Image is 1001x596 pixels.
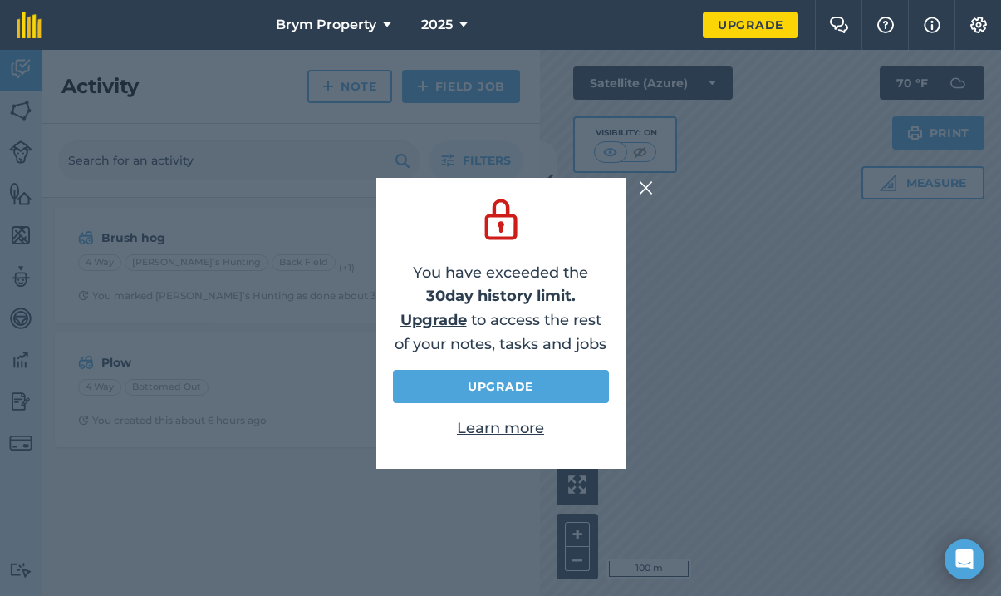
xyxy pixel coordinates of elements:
p: to access the rest of your notes, tasks and jobs [393,308,609,357]
a: Upgrade [393,370,609,403]
img: A question mark icon [876,17,896,33]
a: Upgrade [400,311,467,329]
div: Open Intercom Messenger [945,539,984,579]
img: Two speech bubbles overlapping with the left bubble in the forefront [829,17,849,33]
img: fieldmargin Logo [17,12,42,38]
img: svg+xml;base64,PHN2ZyB4bWxucz0iaHR0cDovL3d3dy53My5vcmcvMjAwMC9zdmciIHdpZHRoPSIyMiIgaGVpZ2h0PSIzMC... [639,178,654,198]
strong: 30 day history limit. [426,287,576,305]
a: Upgrade [703,12,798,38]
a: Learn more [457,419,544,437]
span: 2025 [421,15,453,35]
p: You have exceeded the [393,261,609,309]
img: A cog icon [969,17,989,33]
img: svg+xml;base64,PHN2ZyB4bWxucz0iaHR0cDovL3d3dy53My5vcmcvMjAwMC9zdmciIHdpZHRoPSIxNyIgaGVpZ2h0PSIxNy... [924,15,940,35]
img: svg+xml;base64,PD94bWwgdmVyc2lvbj0iMS4wIiBlbmNvZGluZz0idXRmLTgiPz4KPCEtLSBHZW5lcmF0b3I6IEFkb2JlIE... [478,195,524,244]
span: Brym Property [276,15,376,35]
